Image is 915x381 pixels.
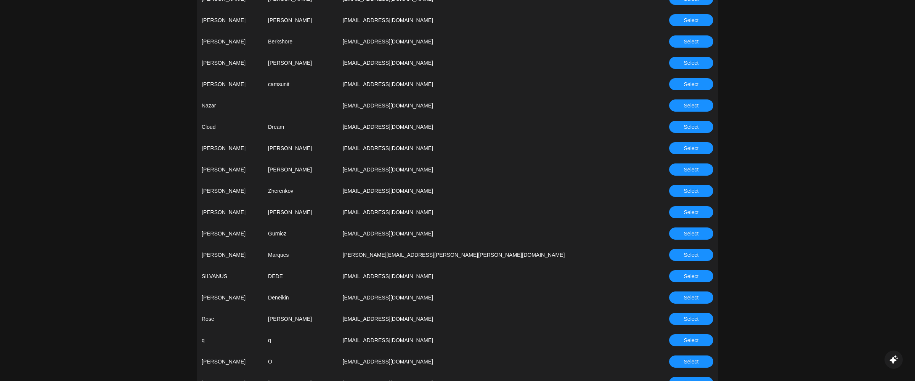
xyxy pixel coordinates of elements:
[197,202,263,223] td: [PERSON_NAME]
[338,116,628,138] td: [EMAIL_ADDRESS][DOMAIN_NAME]
[197,116,263,138] td: Cloud
[684,293,699,302] span: Select
[263,244,338,266] td: Marques
[263,223,338,244] td: Gurnicz
[338,31,628,52] td: [EMAIL_ADDRESS][DOMAIN_NAME]
[684,229,699,238] span: Select
[263,351,338,372] td: O
[338,52,628,74] td: [EMAIL_ADDRESS][DOMAIN_NAME]
[684,187,699,195] span: Select
[669,206,713,218] button: Select
[669,313,713,325] button: Select
[263,287,338,308] td: Deneikin
[263,308,338,330] td: [PERSON_NAME]
[684,144,699,152] span: Select
[197,52,263,74] td: [PERSON_NAME]
[338,330,628,351] td: [EMAIL_ADDRESS][DOMAIN_NAME]
[669,163,713,176] button: Select
[263,31,338,52] td: Berkshore
[263,138,338,159] td: [PERSON_NAME]
[197,74,263,95] td: [PERSON_NAME]
[684,315,699,323] span: Select
[669,78,713,90] button: Select
[684,272,699,280] span: Select
[684,80,699,88] span: Select
[669,121,713,133] button: Select
[669,57,713,69] button: Select
[197,223,263,244] td: [PERSON_NAME]
[263,74,338,95] td: camsunit
[197,180,263,202] td: [PERSON_NAME]
[263,330,338,351] td: q
[669,355,713,368] button: Select
[338,95,628,116] td: [EMAIL_ADDRESS][DOMAIN_NAME]
[684,251,699,259] span: Select
[338,202,628,223] td: [EMAIL_ADDRESS][DOMAIN_NAME]
[684,101,699,110] span: Select
[684,37,699,46] span: Select
[338,287,628,308] td: [EMAIL_ADDRESS][DOMAIN_NAME]
[197,308,263,330] td: Rose
[197,244,263,266] td: [PERSON_NAME]
[338,138,628,159] td: [EMAIL_ADDRESS][DOMAIN_NAME]
[669,35,713,48] button: Select
[263,202,338,223] td: [PERSON_NAME]
[338,351,628,372] td: [EMAIL_ADDRESS][DOMAIN_NAME]
[197,138,263,159] td: [PERSON_NAME]
[338,159,628,180] td: [EMAIL_ADDRESS][DOMAIN_NAME]
[197,287,263,308] td: [PERSON_NAME]
[197,10,263,31] td: [PERSON_NAME]
[197,330,263,351] td: q
[669,249,713,261] button: Select
[338,223,628,244] td: [EMAIL_ADDRESS][DOMAIN_NAME]
[669,227,713,240] button: Select
[263,159,338,180] td: [PERSON_NAME]
[669,270,713,282] button: Select
[197,266,263,287] td: SILVANUS
[684,123,699,131] span: Select
[684,165,699,174] span: Select
[263,10,338,31] td: [PERSON_NAME]
[197,95,263,116] td: Nazar
[684,16,699,24] span: Select
[263,116,338,138] td: Dream
[338,10,628,31] td: [EMAIL_ADDRESS][DOMAIN_NAME]
[338,266,628,287] td: [EMAIL_ADDRESS][DOMAIN_NAME]
[338,244,628,266] td: [PERSON_NAME][EMAIL_ADDRESS][PERSON_NAME][PERSON_NAME][DOMAIN_NAME]
[263,266,338,287] td: DEDE
[263,180,338,202] td: Zherenkov
[684,59,699,67] span: Select
[669,291,713,304] button: Select
[263,52,338,74] td: [PERSON_NAME]
[197,351,263,372] td: [PERSON_NAME]
[338,308,628,330] td: [EMAIL_ADDRESS][DOMAIN_NAME]
[197,31,263,52] td: [PERSON_NAME]
[684,336,699,344] span: Select
[669,99,713,112] button: Select
[669,185,713,197] button: Select
[197,159,263,180] td: [PERSON_NAME]
[338,180,628,202] td: [EMAIL_ADDRESS][DOMAIN_NAME]
[669,334,713,346] button: Select
[338,74,628,95] td: [EMAIL_ADDRESS][DOMAIN_NAME]
[684,357,699,366] span: Select
[684,208,699,216] span: Select
[669,142,713,154] button: Select
[669,14,713,26] button: Select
